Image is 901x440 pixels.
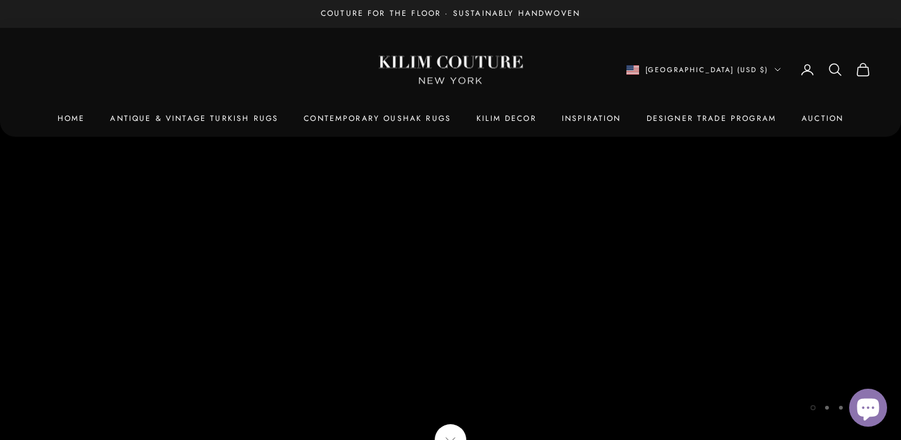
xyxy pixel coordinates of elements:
[845,389,891,430] inbox-online-store-chat: Shopify online store chat
[110,112,278,125] a: Antique & Vintage Turkish Rugs
[30,112,871,125] nav: Primary navigation
[626,64,781,75] button: Change country or currency
[626,62,871,77] nav: Secondary navigation
[476,112,537,125] summary: Kilim Decor
[626,65,639,75] img: United States
[645,64,769,75] span: [GEOGRAPHIC_DATA] (USD $)
[802,112,843,125] a: Auction
[647,112,777,125] a: Designer Trade Program
[321,8,580,20] p: Couture for the Floor · Sustainably Handwoven
[58,112,85,125] a: Home
[562,112,621,125] a: Inspiration
[304,112,451,125] a: Contemporary Oushak Rugs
